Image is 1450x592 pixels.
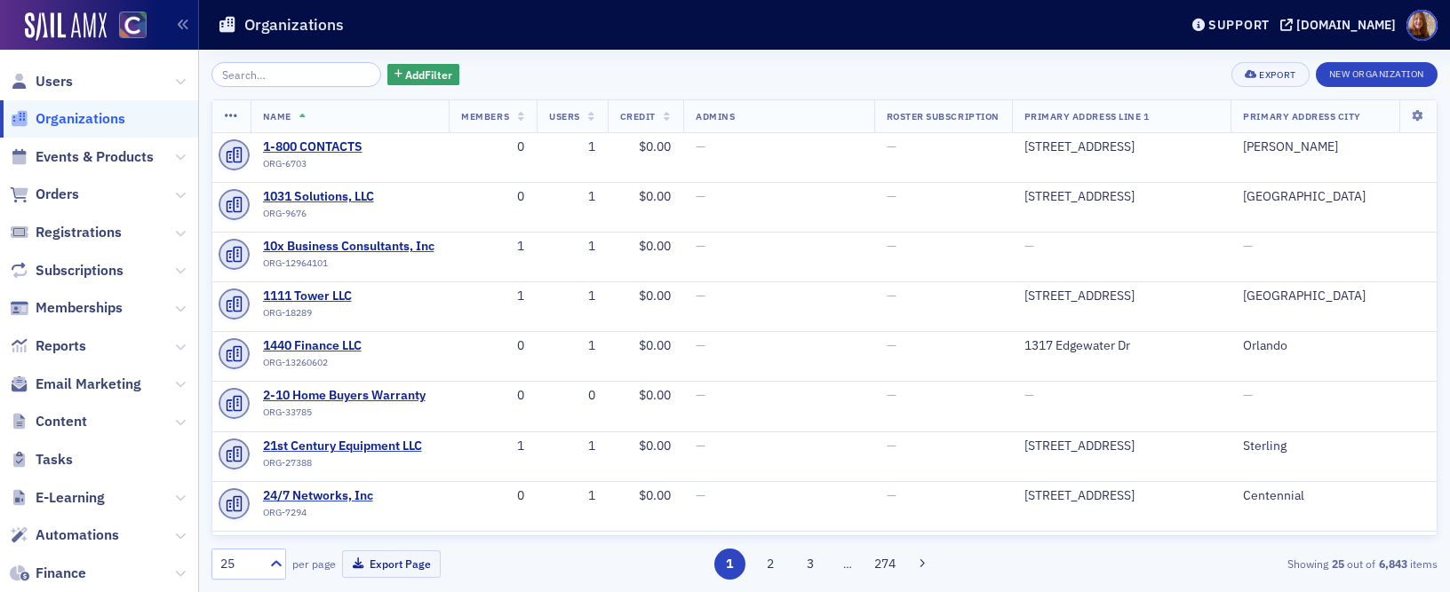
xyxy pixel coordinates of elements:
span: — [696,337,705,353]
img: SailAMX [25,12,107,41]
div: 1 [549,139,595,155]
button: 274 [870,549,901,580]
span: — [1024,238,1034,254]
div: ORG-13260602 [263,357,425,375]
span: Organizations [36,109,125,129]
div: [STREET_ADDRESS] [1024,139,1219,155]
span: Name [263,110,291,122]
span: — [696,238,705,254]
a: Automations [10,525,119,545]
button: New Organization [1316,62,1438,87]
span: Orders [36,185,79,204]
button: 2 [754,549,785,580]
div: ORG-27388 [263,457,425,475]
span: — [887,337,896,353]
span: — [1024,387,1034,403]
div: ORG-9676 [263,208,425,225]
span: Members [461,110,509,122]
button: Export Page [342,550,441,578]
a: 1031 Solutions, LLC [263,189,425,205]
div: 1 [549,438,595,454]
a: Events & Products [10,147,154,167]
div: [DOMAIN_NAME] [1296,17,1396,33]
div: 0 [461,388,524,404]
span: $0.00 [639,387,671,403]
div: 1 [461,288,524,304]
a: Reports [10,336,86,356]
a: Orders [10,185,79,204]
div: 1 [461,438,524,454]
span: $0.00 [639,138,671,154]
div: [STREET_ADDRESS] [1024,488,1219,504]
div: 0 [461,189,524,205]
button: [DOMAIN_NAME] [1280,19,1402,31]
button: 1 [714,549,745,580]
span: Tasks [36,450,73,470]
input: Search… [211,62,381,87]
div: [STREET_ADDRESS] [1024,438,1219,454]
span: — [696,387,705,403]
span: 2-10 Home Buyers Warranty [263,388,426,404]
span: Events & Products [36,147,154,167]
span: — [887,288,896,304]
span: Reports [36,336,86,356]
span: Automations [36,525,119,545]
h1: Organizations [244,14,344,36]
span: — [887,487,896,503]
button: 3 [795,549,826,580]
button: AddFilter [387,64,460,86]
span: — [887,438,896,454]
a: Memberships [10,298,123,318]
span: … [835,556,860,572]
div: 1 [549,288,595,304]
a: 21st Century Equipment LLC [263,438,425,454]
strong: 25 [1328,556,1347,572]
img: SailAMX [119,12,147,39]
div: 0 [461,488,524,504]
label: per page [292,556,336,572]
a: 24/7 Networks, Inc [263,488,425,504]
strong: 6,843 [1375,556,1410,572]
a: View Homepage [107,12,147,42]
span: $0.00 [639,288,671,304]
span: Email Marketing [36,375,141,394]
span: $0.00 [639,238,671,254]
a: Tasks [10,450,73,470]
div: Support [1208,17,1270,33]
div: ORG-7294 [263,507,425,525]
a: Content [10,412,87,431]
span: $0.00 [639,487,671,503]
span: — [1243,387,1253,403]
span: Finance [36,564,86,583]
span: E-Learning [36,488,105,508]
span: $0.00 [639,188,671,204]
a: E-Learning [10,488,105,508]
div: 1317 Edgewater Dr [1024,338,1219,354]
span: Users [549,110,580,122]
a: 10x Business Consultants, Inc [263,239,434,255]
a: Finance [10,564,86,583]
span: Profile [1406,10,1438,41]
a: 1111 Tower LLC [263,288,425,304]
div: 0 [549,388,595,404]
span: Memberships [36,298,123,318]
div: ORG-6703 [263,158,425,176]
div: ORG-12964101 [263,257,434,275]
div: 1 [549,488,595,504]
div: [STREET_ADDRESS] [1024,189,1219,205]
div: Centennial [1243,488,1424,504]
div: Orlando [1243,338,1424,354]
span: — [696,288,705,304]
span: 1-800 CONTACTS [263,139,425,155]
div: 1 [461,239,524,255]
a: Users [10,72,73,91]
span: — [887,387,896,403]
span: — [1243,238,1253,254]
button: Export [1231,62,1309,87]
div: 1 [549,338,595,354]
span: — [696,188,705,204]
